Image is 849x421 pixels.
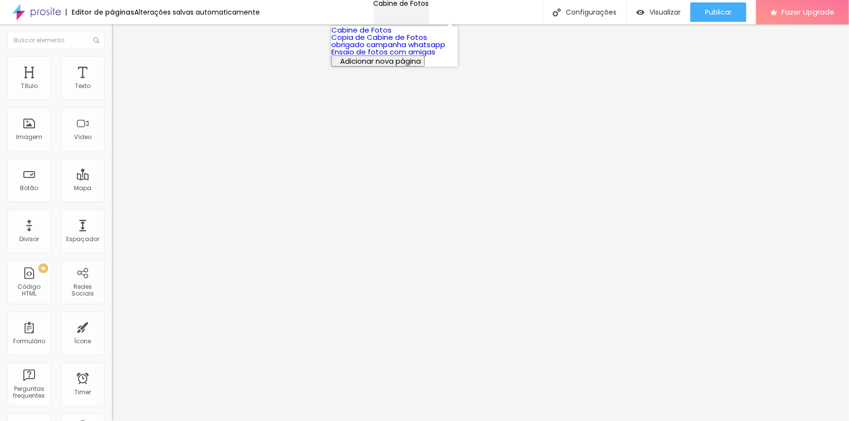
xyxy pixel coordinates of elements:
div: Espaçador [66,236,99,243]
span: Publicar [705,8,732,16]
div: Divisor [19,236,39,243]
span: Fazer Upgrade [781,8,834,16]
div: Vídeo [74,134,91,140]
div: Timer [74,389,91,396]
div: Botão [20,185,38,192]
div: Alterações salvas automaticamente [134,9,260,16]
div: Editor de páginas [66,9,134,16]
span: Adicionar nova página [340,56,421,66]
div: Imagem [16,134,42,140]
a: Cabine de Fotos [331,25,392,35]
button: Publicar [690,2,746,22]
img: Icone [553,8,561,17]
a: Ensaio de fotos com amigas [331,47,435,57]
div: Título [21,83,37,89]
a: obrigado campanha whatsapp [331,39,445,50]
div: Texto [75,83,90,89]
button: Visualizar [627,2,690,22]
div: Redes Sociais [63,283,102,298]
img: view-1.svg [636,8,645,17]
button: Adicionar nova página [331,55,425,67]
iframe: Editor [112,24,849,421]
div: Ícone [74,338,91,345]
div: Perguntas frequentes [10,386,48,400]
a: Copia de Cabine de Fotos [331,32,427,42]
div: Mapa [74,185,91,192]
img: Icone [93,37,99,43]
div: Código HTML [10,283,48,298]
input: Buscar elemento [7,32,105,49]
div: Formulário [13,338,45,345]
span: Visualizar [650,8,681,16]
